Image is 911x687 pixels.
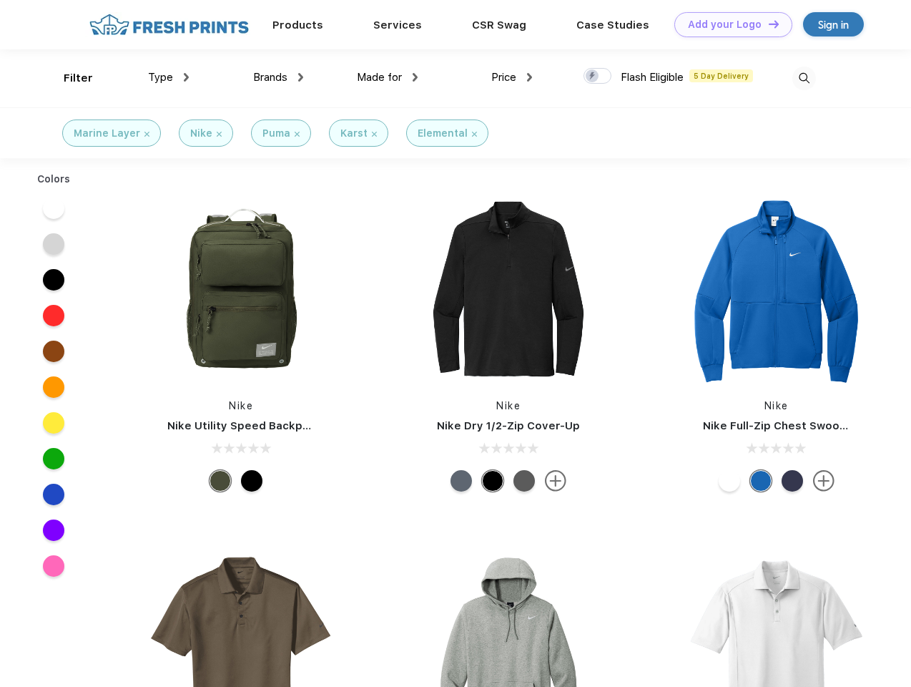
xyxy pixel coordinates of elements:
img: dropdown.png [184,73,189,82]
span: Price [491,71,516,84]
div: Black [241,470,262,492]
img: fo%20logo%202.webp [85,12,253,37]
span: 5 Day Delivery [689,69,753,82]
img: desktop_search.svg [792,67,816,90]
span: Flash Eligible [621,71,684,84]
img: filter_cancel.svg [472,132,477,137]
img: more.svg [813,470,834,492]
a: Nike Utility Speed Backpack [167,419,322,432]
img: more.svg [545,470,566,492]
div: Black Heather [513,470,535,492]
a: Nike Full-Zip Chest Swoosh Jacket [703,419,893,432]
img: filter_cancel.svg [217,132,222,137]
a: Sign in [803,12,864,36]
img: DT [769,20,779,28]
div: Midnight Navy [782,470,803,492]
a: Products [272,19,323,31]
div: Marine Layer [74,126,140,141]
img: dropdown.png [298,73,303,82]
img: func=resize&h=266 [413,194,604,384]
a: Nike [764,400,789,411]
img: filter_cancel.svg [372,132,377,137]
img: func=resize&h=266 [146,194,336,384]
img: dropdown.png [413,73,418,82]
img: filter_cancel.svg [295,132,300,137]
div: Sign in [818,16,849,33]
a: Nike [229,400,253,411]
a: CSR Swag [472,19,526,31]
span: Type [148,71,173,84]
div: Puma [262,126,290,141]
div: Nike [190,126,212,141]
div: Cargo Khaki [210,470,231,492]
img: dropdown.png [527,73,532,82]
a: Services [373,19,422,31]
span: Made for [357,71,402,84]
div: Karst [340,126,368,141]
div: Add your Logo [688,19,762,31]
div: Colors [26,172,82,187]
div: Filter [64,70,93,87]
img: func=resize&h=266 [681,194,872,384]
img: filter_cancel.svg [144,132,149,137]
div: White [719,470,740,492]
a: Nike Dry 1/2-Zip Cover-Up [437,419,580,432]
div: Royal [750,470,772,492]
div: Elemental [418,126,468,141]
div: Black [482,470,503,492]
span: Brands [253,71,287,84]
a: Nike [496,400,521,411]
div: Navy Heather [450,470,472,492]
